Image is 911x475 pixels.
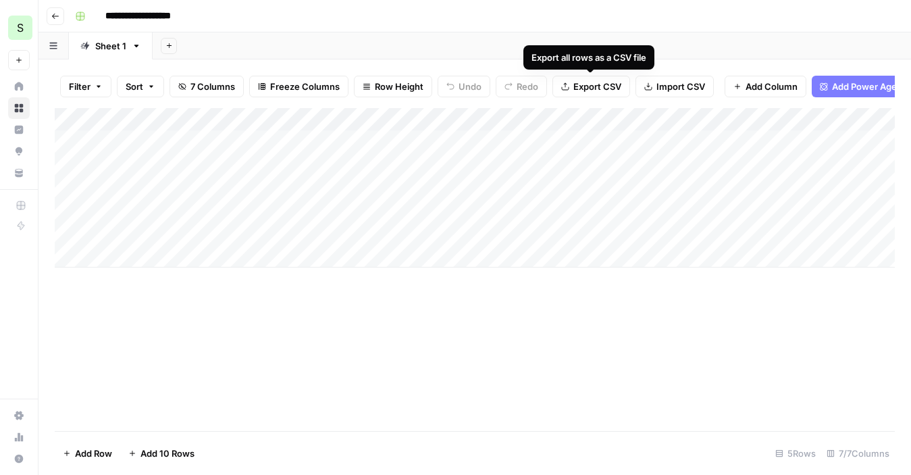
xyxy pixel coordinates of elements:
button: Import CSV [635,76,714,97]
button: Add 10 Rows [120,443,203,464]
button: Help + Support [8,448,30,470]
button: Filter [60,76,111,97]
span: Row Height [375,80,423,93]
span: Import CSV [656,80,705,93]
a: Settings [8,405,30,426]
a: Usage [8,426,30,448]
div: 5 Rows [770,443,821,464]
button: Add Column [725,76,806,97]
div: 7/7 Columns [821,443,895,464]
span: Redo [517,80,538,93]
span: Export CSV [573,80,621,93]
button: Export CSV [552,76,630,97]
button: Row Height [354,76,432,97]
button: Freeze Columns [249,76,348,97]
div: Sheet 1 [95,39,126,53]
span: S [17,20,24,36]
a: Sheet 1 [69,32,153,59]
button: 7 Columns [170,76,244,97]
a: Home [8,76,30,97]
span: Add 10 Rows [140,447,194,460]
span: Freeze Columns [270,80,340,93]
button: Undo [438,76,490,97]
span: 7 Columns [190,80,235,93]
a: Browse [8,97,30,119]
button: Redo [496,76,547,97]
a: Insights [8,119,30,141]
a: Your Data [8,162,30,184]
span: Add Power Agent [832,80,906,93]
span: Add Column [746,80,798,93]
button: Sort [117,76,164,97]
a: Opportunities [8,141,30,162]
span: Add Row [75,447,112,460]
span: Filter [69,80,90,93]
button: Add Row [55,443,120,464]
button: Workspace: SharonTest [8,11,30,45]
span: Sort [126,80,143,93]
span: Undo [459,80,481,93]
